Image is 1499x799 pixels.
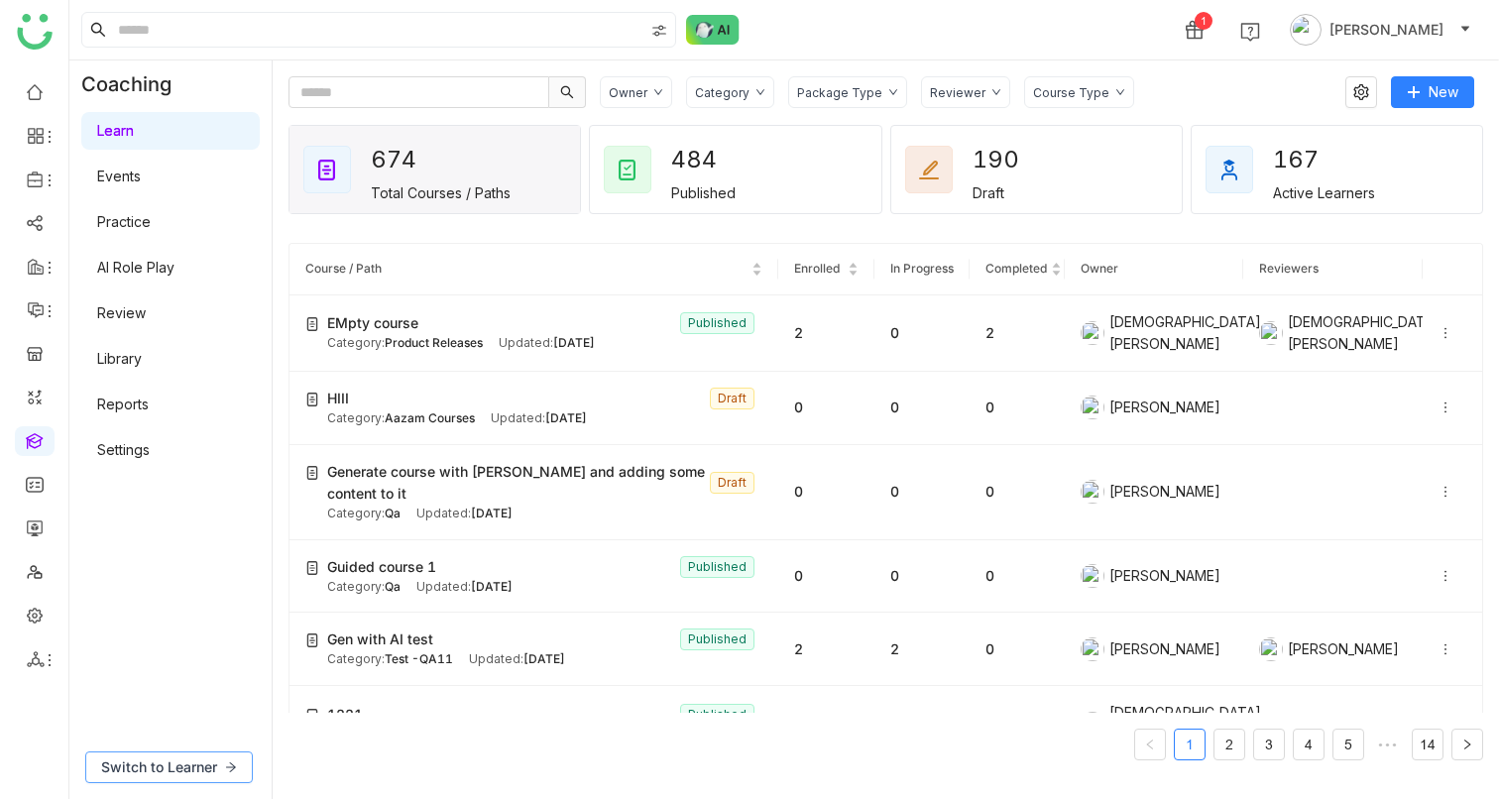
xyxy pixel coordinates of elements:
td: 0 [970,445,1065,540]
nz-tag: Published [680,556,754,578]
td: 1 [874,686,970,762]
div: 190 [973,139,1044,180]
img: create-new-course.svg [305,393,319,406]
button: Switch to Learner [85,751,253,783]
span: Test -QA11 [385,651,453,666]
img: published_courses.svg [616,158,639,181]
td: 0 [874,445,970,540]
span: [DATE] [471,506,513,520]
a: 2 [1214,730,1244,759]
img: search-type.svg [651,23,667,39]
a: Review [97,304,146,321]
td: 2 [970,295,1065,372]
img: total_courses.svg [315,158,339,181]
img: 684a9b06de261c4b36a3cf65 [1081,321,1104,345]
button: Previous Page [1134,729,1166,760]
nz-tag: Published [680,628,754,650]
li: Next 5 Pages [1372,729,1404,760]
button: Next Page [1451,729,1483,760]
td: 0 [970,372,1065,445]
span: Course / Path [305,261,382,276]
nz-tag: Published [680,704,754,726]
div: Category: [327,334,483,353]
div: Active Learners [1273,184,1375,201]
div: Coaching [69,60,201,108]
img: create-new-course.svg [305,709,319,723]
div: [PERSON_NAME] [1081,564,1227,588]
div: Updated: [416,505,513,523]
img: ask-buddy-normal.svg [686,15,740,45]
span: New [1429,81,1458,103]
a: Practice [97,213,151,230]
span: Generate course with [PERSON_NAME] and adding some content to it [327,461,710,505]
img: 684a9b22de261c4b36a3d00f [1259,637,1283,661]
li: 14 [1412,729,1443,760]
td: 2 [778,295,873,372]
td: 0 [874,372,970,445]
div: Updated: [499,334,595,353]
li: 5 [1332,729,1364,760]
span: 1221 [327,704,363,726]
a: AI Role Play [97,259,174,276]
div: [DEMOGRAPHIC_DATA][PERSON_NAME] [1081,311,1227,355]
div: Category: [327,650,453,669]
td: 0 [970,613,1065,686]
a: 14 [1413,730,1442,759]
div: Package Type [797,85,882,100]
a: 4 [1294,730,1324,759]
span: Product Releases [385,335,483,350]
div: Category: [327,409,475,428]
span: [PERSON_NAME] [1329,19,1443,41]
td: 2 [778,686,873,762]
span: Completed [985,261,1047,276]
td: 0 [970,540,1065,614]
img: avatar [1290,14,1322,46]
div: 674 [371,139,442,180]
span: EMpty course [327,312,418,334]
div: Category [695,85,749,100]
div: Course Type [1033,85,1109,100]
span: [DATE] [553,335,595,350]
div: 484 [671,139,743,180]
div: [PERSON_NAME] [1081,480,1227,504]
img: logo [17,14,53,50]
img: draft_courses.svg [917,158,941,181]
div: Published [671,184,736,201]
li: 2 [1213,729,1245,760]
span: In Progress [890,261,954,276]
a: Settings [97,441,150,458]
td: 0 [778,540,873,614]
img: active_learners.svg [1217,158,1241,181]
div: [DEMOGRAPHIC_DATA][PERSON_NAME] [1081,702,1227,745]
nz-tag: Published [680,312,754,334]
div: [DEMOGRAPHIC_DATA][PERSON_NAME] [1259,311,1406,355]
nz-tag: Draft [710,472,754,494]
div: [PERSON_NAME] [1259,637,1406,661]
img: 684a9aedde261c4b36a3ced9 [1081,564,1104,588]
div: Draft [973,184,1004,201]
div: Updated: [491,409,587,428]
span: Enrolled [794,261,840,276]
a: 1 [1175,730,1205,759]
span: Gen with AI test [327,628,433,650]
nz-tag: Draft [710,388,754,409]
span: Guided course 1 [327,556,436,578]
img: 684a9aedde261c4b36a3ced9 [1081,480,1104,504]
td: 0 [874,295,970,372]
img: help.svg [1240,22,1260,42]
img: 684a9b22de261c4b36a3d00f [1081,637,1104,661]
li: 4 [1293,729,1325,760]
span: [DATE] [471,579,513,594]
a: Events [97,168,141,184]
span: ••• [1372,729,1404,760]
img: create-new-course.svg [305,466,319,480]
button: [PERSON_NAME] [1286,14,1475,46]
div: Updated: [469,650,565,669]
img: 684a9b06de261c4b36a3cf65 [1081,712,1104,736]
div: Reviewer [930,85,985,100]
a: Library [97,350,142,367]
div: 1 [1195,12,1212,30]
td: 0 [874,540,970,614]
div: [PERSON_NAME] [1081,637,1227,661]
